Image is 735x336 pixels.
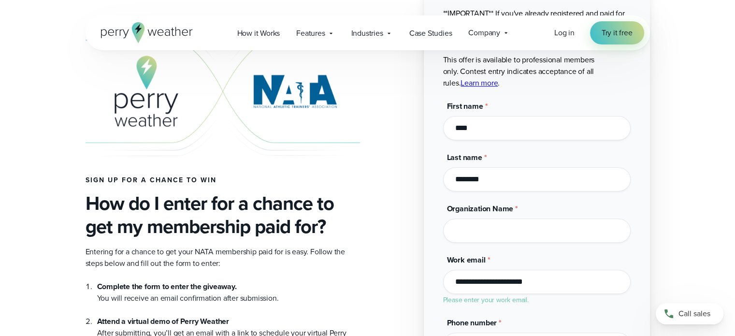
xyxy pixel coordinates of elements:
[678,308,710,320] span: Call sales
[409,28,452,39] span: Case Studies
[447,101,483,112] span: First name
[656,303,723,324] a: Call sales
[229,23,288,43] a: How it Works
[86,246,360,269] p: Entering for a chance to get your NATA membership paid for is easy. Follow the steps below and fi...
[86,192,360,238] h3: How do I enter for a chance to get my membership paid for?
[602,27,633,39] span: Try it free
[351,28,383,39] span: Industries
[461,77,498,88] a: Learn more
[401,23,461,43] a: Case Studies
[554,27,575,38] span: Log in
[468,27,500,39] span: Company
[443,8,631,89] p: **IMPORTANT** If you've already registered and paid for your 2026 NATA membership, you're not eli...
[447,152,482,163] span: Last name
[296,28,325,39] span: Features
[237,28,280,39] span: How it Works
[554,27,575,39] a: Log in
[590,21,644,44] a: Try it free
[97,316,229,327] strong: Attend a virtual demo of Perry Weather
[447,203,514,214] span: Organization Name
[447,317,497,328] span: Phone number
[447,254,486,265] span: Work email
[86,176,360,184] h4: Sign up for a chance to win
[443,295,529,305] label: Please enter your work email.
[97,281,237,292] strong: Complete the form to enter the giveaway.
[97,281,360,304] li: You will receive an email confirmation after submission.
